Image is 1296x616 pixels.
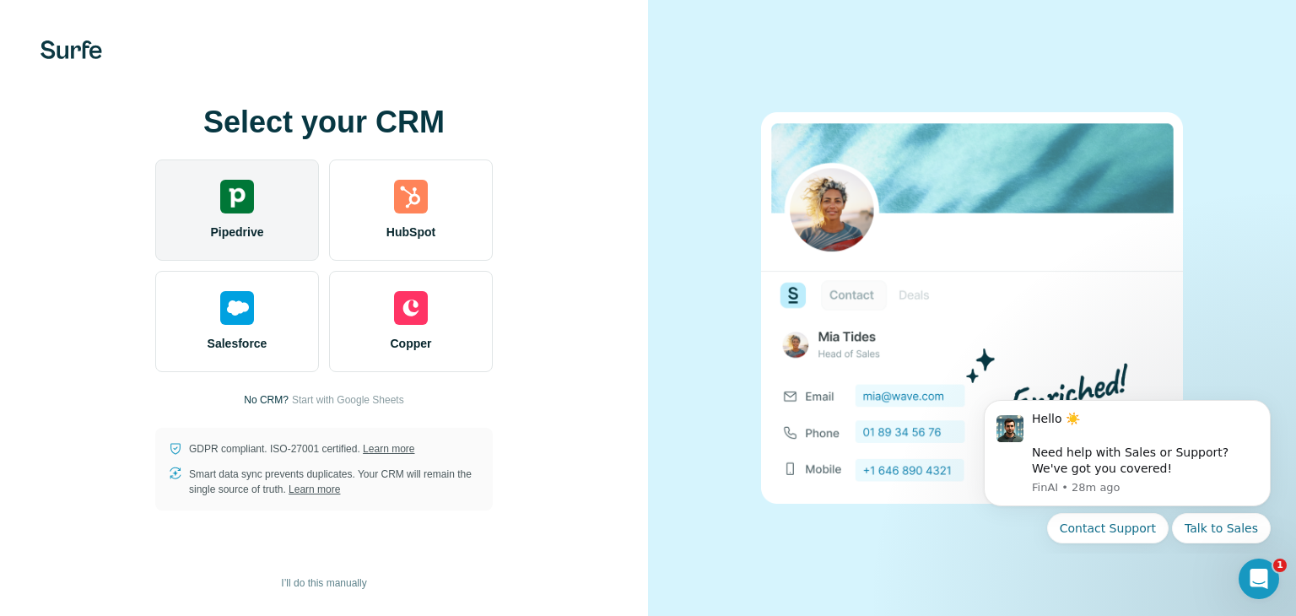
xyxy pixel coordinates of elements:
[363,443,414,455] a: Learn more
[1239,559,1279,599] iframe: Intercom live chat
[958,386,1296,554] iframe: Intercom notifications message
[281,575,366,591] span: I’ll do this manually
[189,467,479,497] p: Smart data sync prevents duplicates. Your CRM will remain the single source of truth.
[761,112,1183,503] img: none image
[189,441,414,457] p: GDPR compliant. ISO-27001 certified.
[1273,559,1287,572] span: 1
[391,335,432,352] span: Copper
[244,392,289,408] p: No CRM?
[394,291,428,325] img: copper's logo
[289,484,340,495] a: Learn more
[220,291,254,325] img: salesforce's logo
[292,392,404,408] button: Start with Google Sheets
[386,224,435,240] span: HubSpot
[269,570,378,596] button: I’ll do this manually
[40,41,102,59] img: Surfe's logo
[155,105,493,139] h1: Select your CRM
[220,180,254,213] img: pipedrive's logo
[210,224,263,240] span: Pipedrive
[208,335,267,352] span: Salesforce
[394,180,428,213] img: hubspot's logo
